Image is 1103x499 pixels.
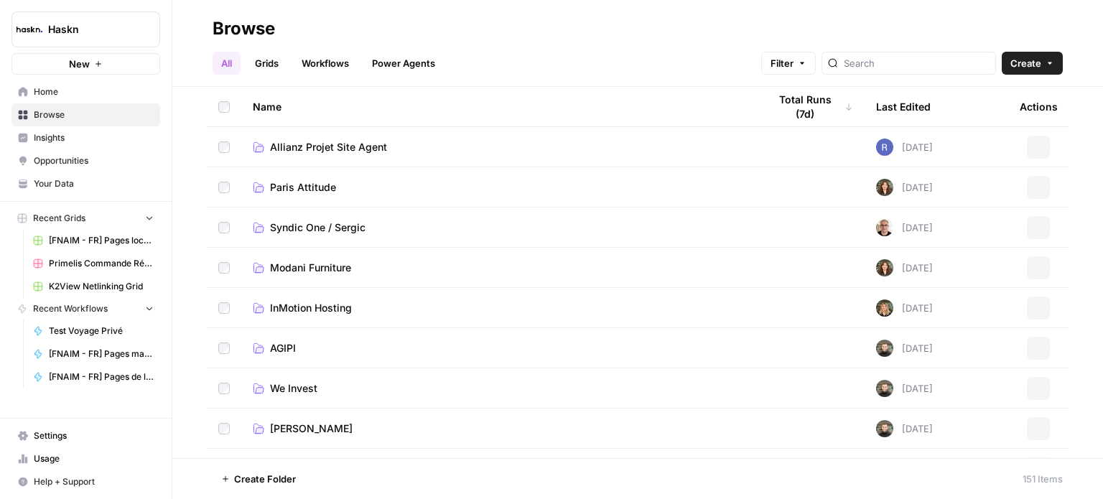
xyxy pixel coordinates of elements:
[876,340,933,357] div: [DATE]
[11,298,160,320] button: Recent Workflows
[270,261,351,275] span: Modani Furniture
[876,139,933,156] div: [DATE]
[293,52,358,75] a: Workflows
[33,302,108,315] span: Recent Workflows
[11,447,160,470] a: Usage
[49,234,154,247] span: [FNAIM - FR] Pages location appartement + ville - 150-300 mots Grid
[876,87,931,126] div: Last Edited
[876,420,933,437] div: [DATE]
[27,342,160,365] a: [FNAIM - FR] Pages maison à vendre + ville - titre H2
[771,56,793,70] span: Filter
[270,140,387,154] span: Allianz Projet Site Agent
[11,470,160,493] button: Help + Support
[253,261,745,275] a: Modani Furniture
[11,80,160,103] a: Home
[253,381,745,396] a: We Invest
[253,421,745,436] a: [PERSON_NAME]
[33,212,85,225] span: Recent Grids
[11,149,160,172] a: Opportunities
[876,259,893,276] img: wbc4lf7e8no3nva14b2bd9f41fnh
[270,301,352,315] span: InMotion Hosting
[270,180,336,195] span: Paris Attitude
[34,154,154,167] span: Opportunities
[48,22,135,37] span: Haskn
[34,108,154,121] span: Browse
[69,57,90,71] span: New
[27,275,160,298] a: K2View Netlinking Grid
[27,252,160,275] a: Primelis Commande Rédaction Netlinking (2).csv
[270,381,317,396] span: We Invest
[49,257,154,270] span: Primelis Commande Rédaction Netlinking (2).csv
[34,429,154,442] span: Settings
[876,380,893,397] img: udf09rtbz9abwr5l4z19vkttxmie
[17,17,42,42] img: Haskn Logo
[761,52,816,75] button: Filter
[253,140,745,154] a: Allianz Projet Site Agent
[34,85,154,98] span: Home
[34,177,154,190] span: Your Data
[844,56,990,70] input: Search
[876,380,933,397] div: [DATE]
[246,52,287,75] a: Grids
[253,341,745,355] a: AGIPI
[270,341,296,355] span: AGIPI
[11,11,160,47] button: Workspace: Haskn
[363,52,444,75] a: Power Agents
[11,424,160,447] a: Settings
[34,475,154,488] span: Help + Support
[49,325,154,337] span: Test Voyage Privé
[270,421,353,436] span: [PERSON_NAME]
[27,320,160,342] a: Test Voyage Privé
[213,17,275,40] div: Browse
[1020,87,1058,126] div: Actions
[213,467,304,490] button: Create Folder
[234,472,296,486] span: Create Folder
[49,348,154,360] span: [FNAIM - FR] Pages maison à vendre + ville - titre H2
[876,179,893,196] img: wbc4lf7e8no3nva14b2bd9f41fnh
[253,301,745,315] a: InMotion Hosting
[253,87,745,126] div: Name
[876,420,893,437] img: udf09rtbz9abwr5l4z19vkttxmie
[11,207,160,229] button: Recent Grids
[876,259,933,276] div: [DATE]
[34,452,154,465] span: Usage
[213,52,241,75] a: All
[11,53,160,75] button: New
[253,180,745,195] a: Paris Attitude
[1023,472,1063,486] div: 151 Items
[11,126,160,149] a: Insights
[27,365,160,388] a: [FNAIM - FR] Pages de liste de résultats d'annonces
[876,299,933,317] div: [DATE]
[876,179,933,196] div: [DATE]
[876,219,933,236] div: [DATE]
[253,220,745,235] a: Syndic One / Sergic
[876,219,893,236] img: 7vx8zh0uhckvat9sl0ytjj9ndhgk
[876,299,893,317] img: ziyu4k121h9vid6fczkx3ylgkuqx
[270,220,366,235] span: Syndic One / Sergic
[27,229,160,252] a: [FNAIM - FR] Pages location appartement + ville - 150-300 mots Grid
[768,87,853,126] div: Total Runs (7d)
[1010,56,1041,70] span: Create
[49,280,154,293] span: K2View Netlinking Grid
[876,340,893,357] img: udf09rtbz9abwr5l4z19vkttxmie
[34,131,154,144] span: Insights
[11,103,160,126] a: Browse
[1002,52,1063,75] button: Create
[11,172,160,195] a: Your Data
[49,370,154,383] span: [FNAIM - FR] Pages de liste de résultats d'annonces
[876,139,893,156] img: u6bh93quptsxrgw026dpd851kwjs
